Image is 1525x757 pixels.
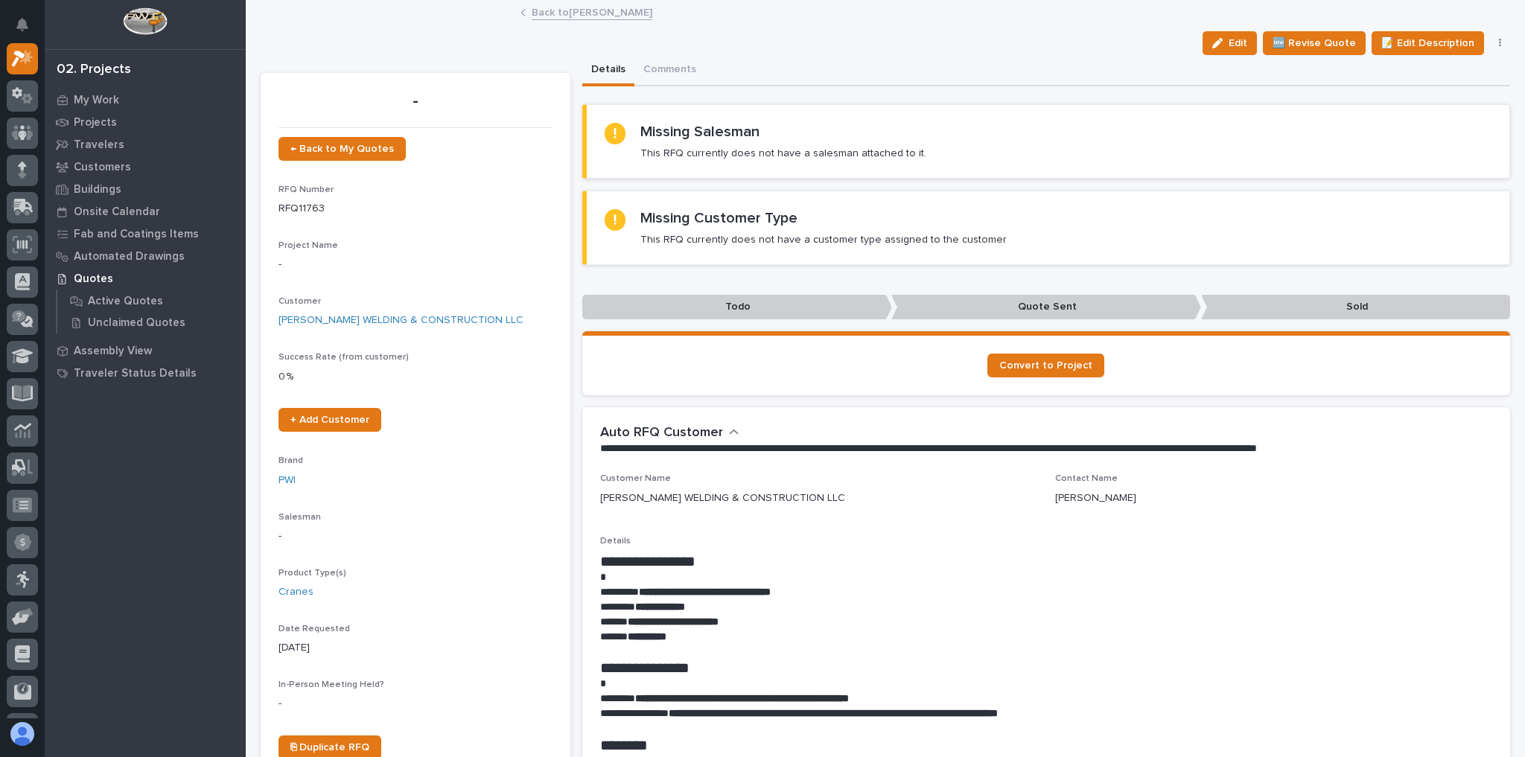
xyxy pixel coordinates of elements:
[45,133,246,156] a: Travelers
[634,55,705,86] button: Comments
[278,201,553,217] p: RFQ11763
[278,696,553,712] p: -
[7,9,38,40] button: Notifications
[278,353,409,362] span: Success Rate (from customer)
[123,7,167,35] img: Workspace Logo
[1055,474,1118,483] span: Contact Name
[88,295,163,308] p: Active Quotes
[987,354,1104,377] a: Convert to Project
[278,513,321,522] span: Salesman
[74,250,185,263] p: Automated Drawings
[45,245,246,267] a: Automated Drawings
[45,267,246,290] a: Quotes
[600,491,845,506] p: [PERSON_NAME] WELDING & CONSTRUCTION LLC
[278,569,346,578] span: Product Type(s)
[278,625,350,633] span: Date Requested
[532,3,652,20] a: Back to[PERSON_NAME]
[74,205,160,219] p: Onsite Calendar
[999,360,1092,371] span: Convert to Project
[45,89,246,111] a: My Work
[1263,31,1366,55] button: 🆕 Revise Quote
[278,680,384,689] span: In-Person Meeting Held?
[640,147,926,160] p: This RFQ currently does not have a salesman attached to it.
[600,425,739,441] button: Auto RFQ Customer
[278,297,321,306] span: Customer
[278,369,553,385] p: 0 %
[1203,31,1257,55] button: Edit
[278,456,303,465] span: Brand
[57,290,246,311] a: Active Quotes
[74,272,113,286] p: Quotes
[640,233,1007,246] p: This RFQ currently does not have a customer type assigned to the customer
[640,209,797,227] h2: Missing Customer Type
[278,313,523,328] a: [PERSON_NAME] WELDING & CONSTRUCTION LLC
[45,156,246,178] a: Customers
[290,144,394,154] span: ← Back to My Quotes
[1201,295,1511,319] p: Sold
[290,415,369,425] span: + Add Customer
[278,528,553,544] p: -
[74,367,197,380] p: Traveler Status Details
[278,408,381,432] a: + Add Customer
[1055,491,1136,506] p: [PERSON_NAME]
[74,183,121,197] p: Buildings
[45,178,246,200] a: Buildings
[278,257,553,272] p: -
[19,18,38,42] div: Notifications
[45,111,246,133] a: Projects
[74,94,119,107] p: My Work
[278,91,553,112] p: -
[278,241,338,250] span: Project Name
[582,295,892,319] p: Todo
[45,362,246,384] a: Traveler Status Details
[74,138,124,152] p: Travelers
[290,742,369,753] span: ⎘ Duplicate RFQ
[582,55,634,86] button: Details
[45,223,246,245] a: Fab and Coatings Items
[1229,36,1247,50] span: Edit
[88,316,185,330] p: Unclaimed Quotes
[600,537,631,546] span: Details
[74,228,199,241] p: Fab and Coatings Items
[1372,31,1484,55] button: 📝 Edit Description
[600,474,671,483] span: Customer Name
[74,116,117,130] p: Projects
[891,295,1201,319] p: Quote Sent
[74,345,152,358] p: Assembly View
[278,185,334,194] span: RFQ Number
[278,473,296,488] a: PWI
[45,339,246,362] a: Assembly View
[1273,34,1356,52] span: 🆕 Revise Quote
[57,62,131,78] div: 02. Projects
[600,425,723,441] h2: Auto RFQ Customer
[278,584,313,600] a: Cranes
[1381,34,1474,52] span: 📝 Edit Description
[278,137,406,161] a: ← Back to My Quotes
[278,640,553,656] p: [DATE]
[640,123,760,141] h2: Missing Salesman
[74,161,131,174] p: Customers
[45,200,246,223] a: Onsite Calendar
[7,718,38,750] button: users-avatar
[57,312,246,333] a: Unclaimed Quotes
